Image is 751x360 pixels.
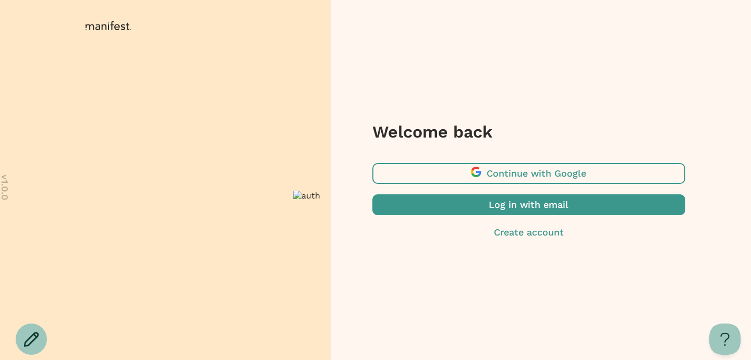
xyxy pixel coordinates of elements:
[372,226,685,239] button: Create account
[709,324,741,355] iframe: Help Scout Beacon - Open
[372,121,685,142] h3: Welcome back
[293,191,320,201] img: auth
[372,163,685,184] button: Continue with Google
[372,194,685,215] button: Log in with email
